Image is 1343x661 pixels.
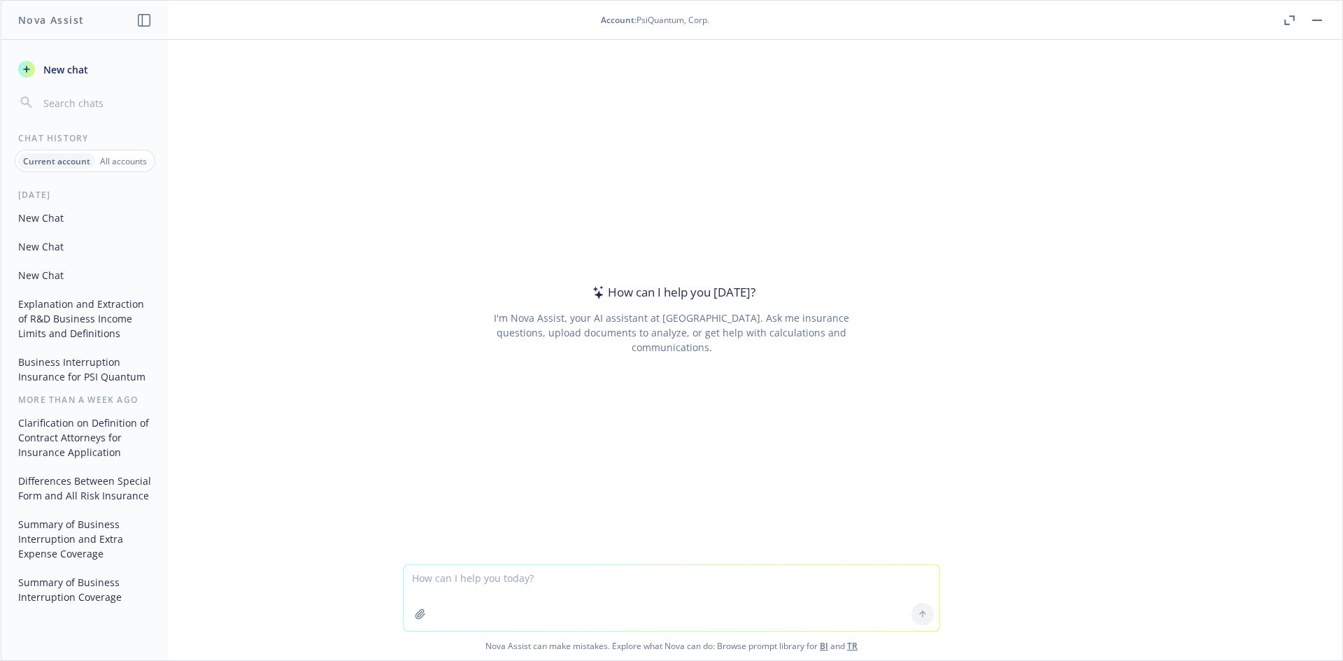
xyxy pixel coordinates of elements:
button: Differences Between Special Form and All Risk Insurance [13,469,157,507]
button: Summary of Business Interruption Coverage [13,571,157,609]
h1: Nova Assist [18,13,84,27]
div: [DATE] [1,189,169,201]
button: Business Interruption Insurance for PSI Quantum [13,350,157,388]
div: How can I help you [DATE]? [588,283,755,301]
input: Search chats [41,93,152,113]
button: New Chat [13,206,157,229]
div: : PsiQuantum, Corp. [601,14,709,26]
button: Clarification on Definition of Contract Attorneys for Insurance Application [13,411,157,464]
p: Current account [23,155,90,167]
span: Account [601,14,634,26]
span: Nova Assist can make mistakes. Explore what Nova can do: Browse prompt library for and [6,632,1337,660]
button: Explanation and Extraction of R&D Business Income Limits and Definitions [13,292,157,345]
span: New chat [41,62,88,77]
button: Summary of Business Interruption and Extra Expense Coverage [13,513,157,565]
div: More than a week ago [1,394,169,406]
button: New Chat [13,264,157,287]
a: TR [847,640,858,652]
p: All accounts [100,155,147,167]
button: New Chat [13,235,157,258]
div: I'm Nova Assist, your AI assistant at [GEOGRAPHIC_DATA]. Ask me insurance questions, upload docum... [474,311,868,355]
a: BI [820,640,828,652]
div: Chat History [1,132,169,144]
button: New chat [13,57,157,82]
